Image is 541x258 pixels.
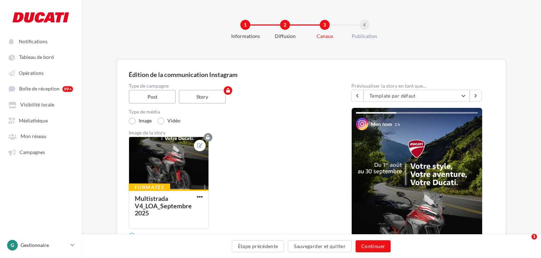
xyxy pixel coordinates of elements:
label: Image [129,117,152,125]
a: Boîte de réception 99+ [4,82,77,95]
span: Notifications [19,38,48,44]
div: Informations [223,33,268,40]
label: Vidéo [157,117,180,125]
div: Multistrada V4_LOA_Septembre 2025 [135,194,192,217]
span: Template par défaut [369,93,416,99]
span: Boîte de réception [19,86,60,92]
div: 1 h [395,122,400,128]
span: Campagnes [19,149,45,155]
div: 4 [359,20,369,30]
span: Tableau de bord [19,54,54,60]
a: Plus de détails sur les formats acceptés [129,232,230,240]
a: Mon réseau [4,130,77,142]
iframe: Intercom live chat [517,234,534,251]
p: Gestionnaire [21,242,68,249]
label: Post [129,90,176,104]
button: Notifications [4,35,74,48]
span: Médiathèque [19,117,48,123]
div: Édition de la communication Instagram [129,71,494,78]
button: Continuer [356,240,391,252]
a: Médiathèque [4,114,77,127]
a: Tableau de bord [4,50,77,63]
div: 1 [240,20,250,30]
div: Formatée [129,183,170,191]
button: Sauvegarder et quitter [288,240,352,252]
div: 2 [280,20,290,30]
div: Publication [342,33,387,40]
button: Template par défaut [363,90,470,102]
span: G [11,242,14,249]
a: Visibilité locale [4,98,77,111]
a: Opérations [4,66,77,79]
div: Mon nom [371,121,392,127]
label: Type de média [129,109,329,114]
div: Diffusion [262,33,308,40]
div: 99+ [62,86,73,92]
button: Étape précédente [232,240,284,252]
span: 1 [531,234,537,240]
span: Opérations [19,70,44,76]
span: Visibilité locale [20,102,54,108]
span: Mon réseau [21,133,46,139]
label: Type de campagne [129,83,329,88]
label: Story [179,90,226,104]
div: Image de la story [129,130,329,135]
a: G Gestionnaire [6,238,76,252]
div: Prévisualiser la story en tant que... [351,83,483,88]
div: Canaux [302,33,347,40]
div: 3 [320,20,330,30]
a: Campagnes [4,146,77,158]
